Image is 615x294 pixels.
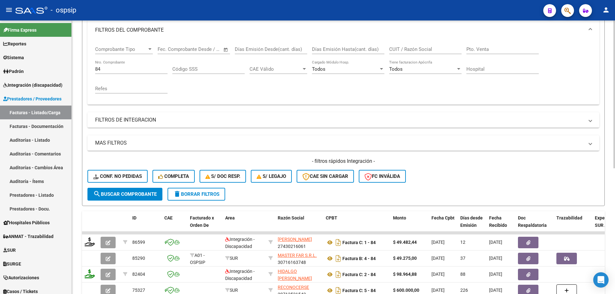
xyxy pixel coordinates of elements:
span: SURGE [3,260,21,267]
span: Trazabilidad [556,215,582,220]
span: 82404 [132,272,145,277]
span: CPBT [326,215,337,220]
mat-icon: delete [173,190,181,198]
span: Todos [389,66,403,72]
datatable-header-cell: Trazabilidad [554,211,592,239]
span: CAE SIN CARGAR [302,173,348,179]
span: RECONOCERSE [278,285,309,290]
span: Completa [158,173,189,179]
span: Integración (discapacidad) [3,82,62,89]
span: Autorizaciones [3,274,39,281]
span: 85290 [132,256,145,261]
span: A01 - OSPSIP [190,253,205,265]
datatable-header-cell: Monto [390,211,429,239]
datatable-header-cell: CAE [162,211,187,239]
datatable-header-cell: Razón Social [275,211,323,239]
strong: Factura C: 1 - 84 [342,240,376,245]
span: [DATE] [431,288,445,293]
button: Borrar Filtros [168,188,225,201]
span: 226 [460,288,468,293]
button: FC Inválida [359,170,406,183]
span: Todos [312,66,325,72]
strong: $ 600.000,00 [393,288,419,293]
button: S/ Doc Resp. [200,170,246,183]
span: Fecha Cpbt [431,215,455,220]
i: Descargar documento [334,269,342,280]
strong: $ 49.275,00 [393,256,417,261]
span: 75327 [132,288,145,293]
span: Integración - Discapacidad [225,269,255,281]
mat-expansion-panel-header: FILTROS DEL COMPROBANTE [87,20,599,40]
mat-panel-title: FILTROS DE INTEGRACION [95,116,584,123]
span: Comprobante Tipo [95,46,147,52]
span: Días desde Emisión [460,215,483,228]
button: CAE SIN CARGAR [297,170,354,183]
span: Monto [393,215,406,220]
datatable-header-cell: Doc Respaldatoria [515,211,554,239]
span: ANMAT - Trazabilidad [3,233,53,240]
datatable-header-cell: CPBT [323,211,390,239]
span: 88 [460,272,465,277]
span: Hospitales Públicos [3,219,50,226]
span: Firma Express [3,27,37,34]
div: Open Intercom Messenger [593,272,609,288]
div: 27430216061 [278,236,321,249]
button: Conf. no pedidas [87,170,148,183]
span: Sistema [3,54,24,61]
span: [DATE] [489,256,502,261]
span: [DATE] [489,240,502,245]
span: MASTER FAR S.R.L. [278,253,317,258]
div: 27269105653 [278,268,321,281]
span: [DATE] [431,240,445,245]
mat-icon: person [602,6,610,14]
span: Buscar Comprobante [93,191,157,197]
mat-expansion-panel-header: MAS FILTROS [87,135,599,151]
mat-panel-title: FILTROS DEL COMPROBANTE [95,27,584,34]
datatable-header-cell: Area [223,211,266,239]
div: 30716163748 [278,252,321,265]
span: Fecha Recibido [489,215,507,228]
input: Start date [158,46,178,52]
mat-icon: menu [5,6,13,14]
span: Prestadores / Proveedores [3,95,61,102]
strong: Factura B: 4 - 84 [342,256,376,261]
mat-icon: search [93,190,101,198]
span: Area [225,215,235,220]
span: Borrar Filtros [173,191,219,197]
span: S/ Doc Resp. [205,173,241,179]
span: FC Inválida [365,173,400,179]
button: Buscar Comprobante [87,188,162,201]
span: [DATE] [431,256,445,261]
span: CAE Válido [250,66,301,72]
mat-panel-title: MAS FILTROS [95,139,584,147]
span: - ospsip [51,3,76,17]
strong: Factura C: 5 - 84 [342,288,376,293]
datatable-header-cell: ID [130,211,162,239]
span: Doc Respaldatoria [518,215,547,228]
span: ID [132,215,136,220]
span: SUR [225,256,238,261]
datatable-header-cell: Días desde Emisión [458,211,487,239]
strong: $ 98.964,88 [393,272,417,277]
span: Conf. no pedidas [93,173,142,179]
datatable-header-cell: Facturado x Orden De [187,211,223,239]
mat-expansion-panel-header: FILTROS DE INTEGRACION [87,112,599,128]
span: Padrón [3,68,24,75]
span: Integración - Discapacidad [225,237,255,249]
span: [DATE] [431,272,445,277]
strong: Factura C: 2 - 84 [342,272,376,277]
span: 12 [460,240,465,245]
span: Reportes [3,40,26,47]
i: Descargar documento [334,237,342,248]
span: SUR [225,288,238,293]
span: HIDALGO [PERSON_NAME] [278,269,312,281]
h4: - filtros rápidos Integración - [87,158,599,165]
div: FILTROS DEL COMPROBANTE [87,40,599,105]
span: [DATE] [489,272,502,277]
span: S/ legajo [257,173,286,179]
span: [PERSON_NAME] [278,237,312,242]
i: Descargar documento [334,253,342,264]
datatable-header-cell: Fecha Recibido [487,211,515,239]
span: SUR [3,247,16,254]
span: Razón Social [278,215,304,220]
